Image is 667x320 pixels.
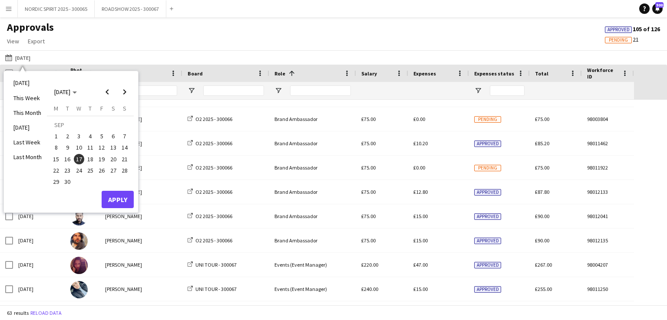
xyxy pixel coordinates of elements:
[474,165,501,171] span: Pending
[474,140,501,147] span: Approved
[51,143,61,153] span: 8
[54,104,58,112] span: M
[70,67,84,80] span: Photo
[13,204,65,228] div: [DATE]
[108,165,119,176] span: 27
[116,83,133,101] button: Next month
[123,104,126,112] span: S
[8,150,47,164] li: Last Month
[73,142,85,153] button: 10-09-2025
[74,143,84,153] span: 10
[96,165,107,176] button: 26-09-2025
[474,87,482,95] button: Open Filter Menu
[13,277,65,301] div: [DATE]
[535,164,549,171] span: £75.00
[582,277,634,301] div: 98011250
[582,204,634,228] div: 98012041
[582,107,634,131] div: 98003804
[100,253,182,277] div: [PERSON_NAME]
[361,116,376,122] span: £75.00
[119,142,130,153] button: 14-09-2025
[85,153,96,165] button: 18-09-2025
[96,165,107,176] span: 26
[582,131,634,155] div: 98011462
[76,104,81,112] span: W
[361,261,378,268] span: £220.00
[74,131,84,141] span: 3
[63,165,73,176] span: 23
[269,229,356,252] div: Brand Ambassador
[188,213,232,219] a: O2 2025 - 300066
[188,140,232,147] a: O2 2025 - 300066
[85,165,96,176] span: 25
[195,261,237,268] span: UNI TOUR - 300067
[535,237,549,244] span: £90.00
[188,189,232,195] a: O2 2025 - 300066
[70,257,88,274] img: asha pindoria
[535,213,549,219] span: £90.00
[108,143,119,153] span: 13
[188,87,195,95] button: Open Filter Menu
[119,131,130,141] span: 7
[361,213,376,219] span: £75.00
[85,154,96,164] span: 18
[361,286,378,292] span: £240.00
[119,131,130,142] button: 07-09-2025
[474,213,501,220] span: Approved
[121,85,177,96] input: Name Filter Input
[195,140,232,147] span: O2 2025 - 300066
[269,253,356,277] div: Events (Event Manager)
[100,131,182,155] div: [PERSON_NAME]
[582,180,634,204] div: 98012133
[51,176,61,187] span: 29
[51,131,61,141] span: 1
[73,165,85,176] button: 24-09-2025
[269,180,356,204] div: Brand Ambassador
[74,154,84,164] span: 17
[50,165,62,176] button: 22-09-2025
[62,165,73,176] button: 23-09-2025
[274,70,285,77] span: Role
[188,261,237,268] a: UNI TOUR - 300067
[188,116,232,122] a: O2 2025 - 300066
[89,104,92,112] span: T
[605,36,639,43] span: 21
[18,0,95,17] button: NORDIC SPIRIT 2025 - 300065
[535,286,552,292] span: £255.00
[62,131,73,142] button: 02-09-2025
[188,70,203,77] span: Board
[413,286,428,292] span: £15.00
[96,142,107,153] button: 12-09-2025
[587,67,618,80] span: Workforce ID
[195,164,232,171] span: O2 2025 - 300066
[413,261,428,268] span: £47.00
[85,131,96,141] span: 4
[13,229,65,252] div: [DATE]
[269,204,356,228] div: Brand Ambassador
[269,131,356,155] div: Brand Ambassador
[203,85,264,96] input: Board Filter Input
[655,2,664,8] span: 500
[413,213,428,219] span: £15.00
[535,261,552,268] span: £267.00
[361,237,376,244] span: £75.00
[99,83,116,101] button: Previous month
[107,165,119,176] button: 27-09-2025
[609,37,628,43] span: Pending
[582,253,634,277] div: 98004207
[28,37,45,45] span: Export
[63,154,73,164] span: 16
[8,75,47,90] li: [DATE]
[119,143,130,153] span: 14
[70,208,88,225] img: Rashad Arukattil
[70,232,88,250] img: Ijaz Ahmad
[608,27,630,33] span: Approved
[85,165,96,176] button: 25-09-2025
[652,3,663,14] a: 500
[100,229,182,252] div: [PERSON_NAME]
[474,262,501,268] span: Approved
[100,277,182,301] div: [PERSON_NAME]
[63,131,73,141] span: 2
[73,153,85,165] button: 17-09-2025
[7,37,19,45] span: View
